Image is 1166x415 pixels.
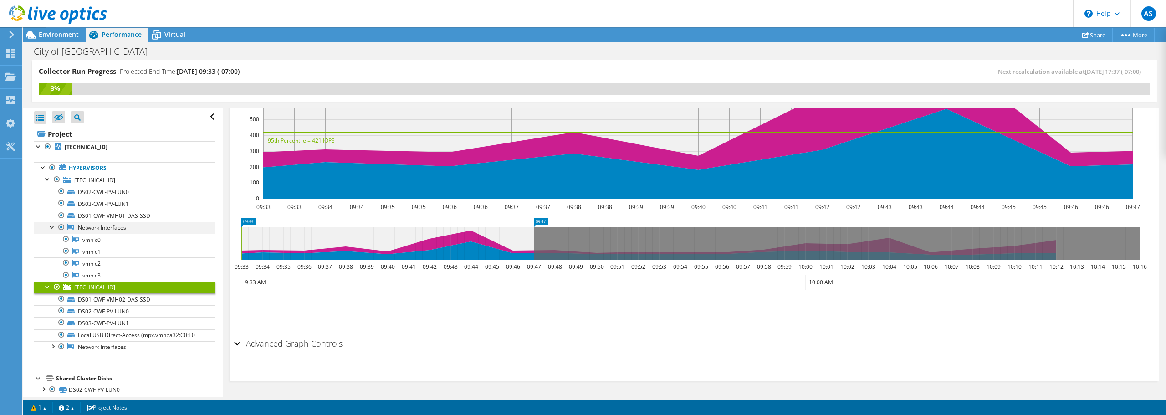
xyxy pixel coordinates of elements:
[74,176,115,184] span: [TECHNICAL_ID]
[987,263,1001,271] text: 10:09
[34,222,215,234] a: Network Interfaces
[1084,10,1093,18] svg: \n
[34,396,215,408] a: DS03-CWF-PV-LUN1
[34,329,215,341] a: Local USB Direct-Access (mpx.vmhba32:C0:T0
[1007,263,1022,271] text: 10:10
[945,263,959,271] text: 10:07
[598,203,612,211] text: 09:38
[234,334,343,353] h2: Advanced Graph Controls
[924,263,938,271] text: 10:06
[1141,6,1156,21] span: AS
[590,263,604,271] text: 09:50
[34,234,215,246] a: vmnic0
[722,203,736,211] text: 09:40
[966,263,980,271] text: 10:08
[971,203,985,211] text: 09:44
[878,203,892,211] text: 09:43
[736,263,750,271] text: 09:57
[235,263,249,271] text: 09:33
[256,203,271,211] text: 09:33
[30,46,162,56] h1: City of [GEOGRAPHIC_DATA]
[276,263,291,271] text: 09:35
[691,203,706,211] text: 09:40
[485,263,499,271] text: 09:45
[846,203,860,211] text: 09:42
[1049,263,1064,271] text: 10:12
[34,141,215,153] a: [TECHNICAL_ID]
[177,67,240,76] span: [DATE] 09:33 (-07:00)
[1064,203,1078,211] text: 09:46
[34,270,215,282] a: vmnic3
[34,198,215,210] a: DS03-CWF-PV-LUN1
[610,263,624,271] text: 09:51
[903,263,917,271] text: 10:05
[444,263,458,271] text: 09:43
[256,195,259,202] text: 0
[1070,263,1084,271] text: 10:13
[1133,263,1147,271] text: 10:16
[56,373,215,384] div: Shared Cluster Disks
[940,203,954,211] text: 09:44
[102,30,142,39] span: Performance
[34,293,215,305] a: DS01-CWF-VMH02-DAS-SSD
[1085,67,1141,76] span: [DATE] 17:37 (-07:00)
[34,162,215,174] a: Hypervisors
[39,83,72,93] div: 3%
[287,203,302,211] text: 09:33
[423,263,437,271] text: 09:42
[629,203,643,211] text: 09:39
[318,203,332,211] text: 09:34
[34,384,215,396] a: DS02-CWF-PV-LUN0
[1112,28,1155,42] a: More
[631,263,645,271] text: 09:52
[52,402,81,413] a: 2
[694,263,708,271] text: 09:55
[34,282,215,293] a: [TECHNICAL_ID]
[34,186,215,198] a: DS02-CWF-PV-LUN0
[715,263,729,271] text: 09:56
[80,402,133,413] a: Project Notes
[34,257,215,269] a: vmnic2
[1091,263,1105,271] text: 10:14
[297,263,312,271] text: 09:36
[39,30,79,39] span: Environment
[548,263,562,271] text: 09:48
[567,203,581,211] text: 09:38
[443,203,457,211] text: 09:36
[250,147,259,155] text: 300
[34,127,215,141] a: Project
[339,263,353,271] text: 09:38
[360,263,374,271] text: 09:39
[673,263,687,271] text: 09:54
[34,341,215,353] a: Network Interfaces
[753,203,767,211] text: 09:41
[250,163,259,171] text: 200
[34,174,215,186] a: [TECHNICAL_ID]
[1002,203,1016,211] text: 09:45
[569,263,583,271] text: 09:49
[652,263,666,271] text: 09:53
[318,263,332,271] text: 09:37
[412,203,426,211] text: 09:35
[798,263,813,271] text: 10:00
[1095,203,1109,211] text: 09:46
[1028,263,1043,271] text: 10:11
[74,283,115,291] span: [TECHNICAL_ID]
[527,263,541,271] text: 09:47
[350,203,364,211] text: 09:34
[250,115,259,123] text: 500
[34,246,215,257] a: vmnic1
[120,67,240,77] h4: Projected End Time:
[840,263,854,271] text: 10:02
[34,317,215,329] a: DS03-CWF-PV-LUN1
[65,143,107,151] b: [TECHNICAL_ID]
[1075,28,1113,42] a: Share
[784,203,798,211] text: 09:41
[819,263,834,271] text: 10:01
[402,263,416,271] text: 09:41
[464,263,478,271] text: 09:44
[164,30,185,39] span: Virtual
[777,263,792,271] text: 09:59
[861,263,875,271] text: 10:03
[250,131,259,139] text: 400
